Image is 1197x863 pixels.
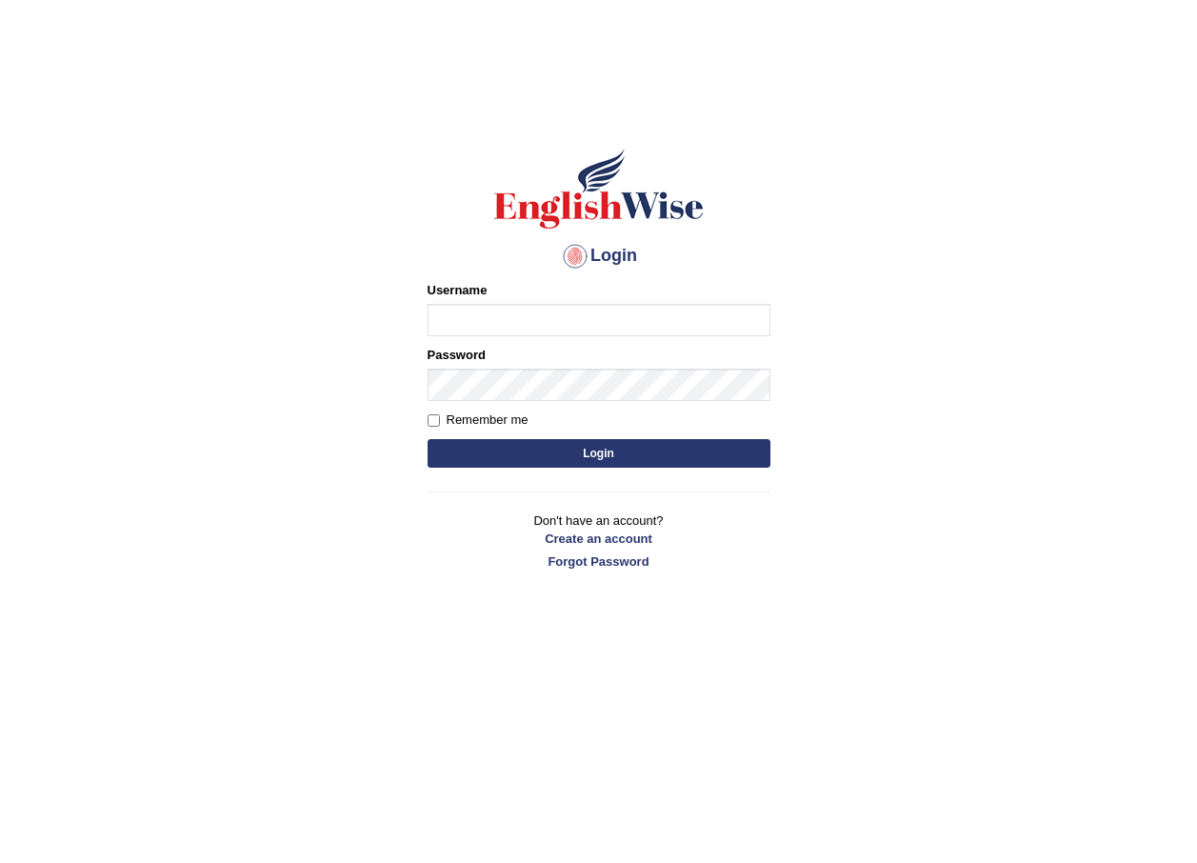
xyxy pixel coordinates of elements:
[490,146,708,231] img: Logo of English Wise sign in for intelligent practice with AI
[428,241,770,271] h4: Login
[428,414,440,427] input: Remember me
[428,439,770,468] button: Login
[428,512,770,571] p: Don't have an account?
[428,281,488,299] label: Username
[428,346,486,364] label: Password
[428,411,529,430] label: Remember me
[428,530,770,548] a: Create an account
[428,552,770,571] a: Forgot Password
